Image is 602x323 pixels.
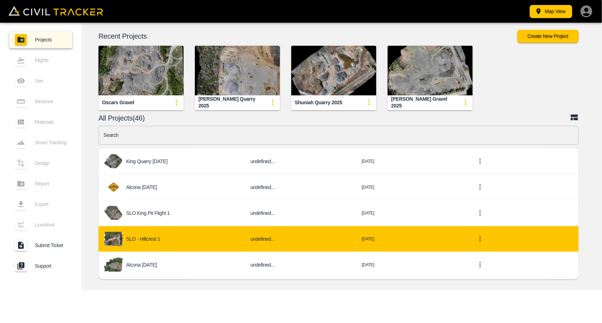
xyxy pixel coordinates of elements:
div: [PERSON_NAME] Quarry 2025 [198,96,266,109]
img: BJ Kapush Quarry 2025 [195,46,280,95]
td: [DATE] [356,226,467,252]
button: Map View [530,5,572,18]
p: Recent Projects [99,33,517,39]
span: Support [35,263,67,269]
img: project-image [104,180,123,194]
button: update-card-details [362,95,376,110]
img: Oscars Gravel [99,46,184,95]
a: Support [9,257,72,274]
td: [DATE] [356,149,467,174]
h6: undefined... [251,157,350,166]
img: Civil Tracker [9,6,103,16]
button: update-card-details [169,95,184,110]
button: Create New Project [517,30,579,43]
p: SLO King Pit Flight 1 [126,210,170,216]
img: project-image [104,232,123,246]
h6: undefined... [251,183,350,192]
p: All Projects(46) [99,115,570,121]
button: update-card-details [266,95,280,110]
img: project-image [104,206,123,220]
div: Shuniah Quarry 2025 [295,99,342,106]
a: Submit Ticket [9,237,72,254]
span: Submit Ticket [35,243,67,248]
p: Alcona [DATE] [126,262,157,268]
p: Alcona [DATE] [126,184,157,190]
div: Oscars Gravel [102,99,134,106]
h6: undefined... [251,235,350,244]
td: [DATE] [356,278,467,304]
img: project-image [104,258,123,272]
a: Projects [9,31,72,48]
div: [PERSON_NAME] Gravel 2025 [391,96,458,109]
h6: undefined... [251,209,350,218]
p: King Quarry [DATE] [126,158,168,164]
td: [DATE] [356,174,467,200]
img: Goulet Gravel 2025 [388,46,473,95]
h6: undefined... [251,261,350,269]
td: [DATE] [356,252,467,278]
p: SLO - Hillcrest 1 [126,236,160,242]
img: Shuniah Quarry 2025 [291,46,376,95]
span: Projects [35,37,67,43]
img: project-image [104,154,123,168]
td: [DATE] [356,200,467,226]
button: update-card-details [458,95,473,110]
